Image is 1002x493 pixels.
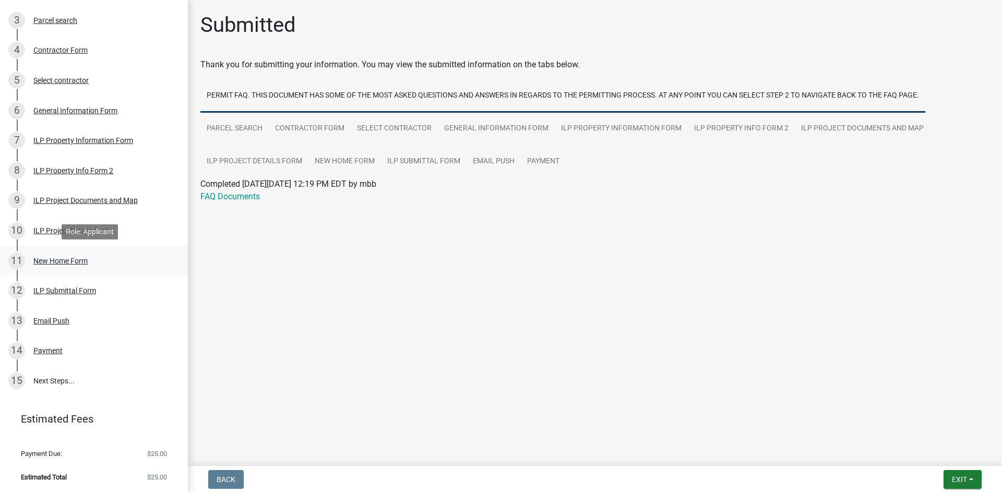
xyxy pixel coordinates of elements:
div: 4 [8,42,25,58]
a: ILP Project Documents and Map [795,112,930,146]
span: $25.00 [147,450,167,457]
div: Contractor Form [33,46,88,54]
a: General Information Form [438,112,555,146]
div: ILP Property Information Form [33,137,133,144]
div: ILP Property Info Form 2 [33,167,113,174]
div: 5 [8,72,25,89]
div: 3 [8,12,25,29]
div: ILP Project Documents and Map [33,197,138,204]
a: Parcel search [200,112,269,146]
div: 6 [8,102,25,119]
div: 7 [8,132,25,149]
div: 9 [8,192,25,209]
a: ILP Property Information Form [555,112,688,146]
h1: Submitted [200,13,296,38]
a: Estimated Fees [8,408,171,429]
a: ILP Project Details Form [200,145,308,178]
a: Payment [521,145,566,178]
a: Email Push [467,145,521,178]
button: Back [208,470,244,489]
a: ILP Submittal Form [381,145,467,178]
div: General Information Form [33,107,117,114]
a: Permit FAQ. This document has some of the most asked questions and answers in regards to the perm... [200,79,925,113]
div: Role: Applicant [62,224,118,239]
div: Parcel search [33,17,77,24]
div: 10 [8,222,25,239]
span: $25.00 [147,474,167,480]
div: Thank you for submitting your information. You may view the submitted information on the tabs below. [200,58,989,71]
span: Completed [DATE][DATE] 12:19 PM EDT by mbb [200,179,376,189]
span: Back [217,475,235,484]
a: Select contractor [351,112,438,146]
div: 12 [8,282,25,299]
div: 11 [8,252,25,269]
a: Contractor Form [269,112,351,146]
div: ILP Submittal Form [33,287,96,294]
div: New Home Form [33,257,88,264]
a: FAQ Documents [200,191,260,201]
div: 8 [8,162,25,179]
div: 15 [8,372,25,389]
div: 14 [8,342,25,359]
span: Estimated Total [21,474,67,480]
div: Select contractor [33,77,89,84]
a: New Home Form [308,145,381,178]
a: ILP Property Info Form 2 [688,112,795,146]
span: Exit [952,475,967,484]
span: Payment Due: [21,450,62,457]
div: 13 [8,312,25,329]
div: Payment [33,347,63,354]
div: ILP Project Details Form [33,227,111,234]
button: Exit [944,470,982,489]
div: Email Push [33,317,69,324]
